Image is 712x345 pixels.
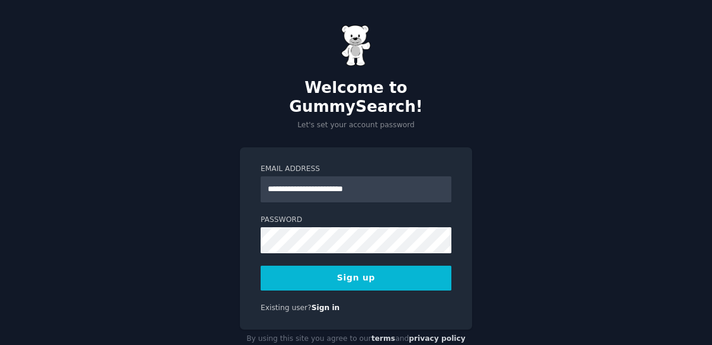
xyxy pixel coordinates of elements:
button: Sign up [261,266,451,291]
label: Password [261,215,451,225]
p: Let's set your account password [240,120,472,131]
span: Existing user? [261,304,312,312]
a: privacy policy [409,334,466,343]
a: Sign in [312,304,340,312]
img: Gummy Bear [341,25,371,66]
h2: Welcome to GummySearch! [240,79,472,116]
a: terms [371,334,395,343]
label: Email Address [261,164,451,175]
